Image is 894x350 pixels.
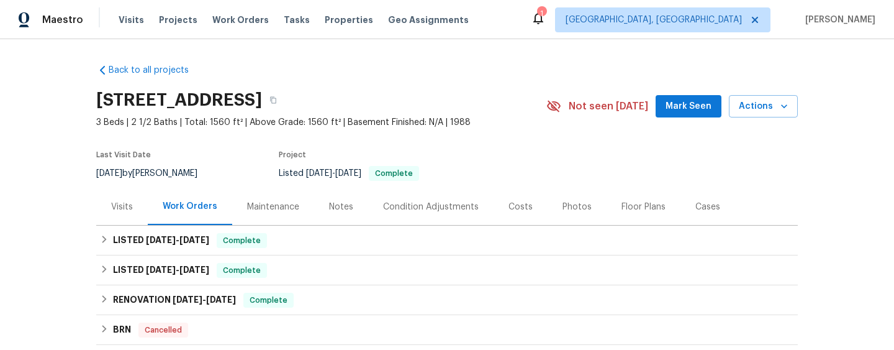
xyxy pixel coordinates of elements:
[96,315,798,345] div: BRN Cancelled
[562,201,592,213] div: Photos
[42,14,83,26] span: Maestro
[306,169,332,178] span: [DATE]
[119,14,144,26] span: Visits
[218,264,266,277] span: Complete
[739,99,788,114] span: Actions
[383,201,479,213] div: Condition Adjustments
[800,14,875,26] span: [PERSON_NAME]
[96,226,798,256] div: LISTED [DATE]-[DATE]Complete
[388,14,469,26] span: Geo Assignments
[666,99,711,114] span: Mark Seen
[140,324,187,336] span: Cancelled
[146,265,209,274] span: -
[569,100,648,113] span: Not seen [DATE]
[621,201,666,213] div: Floor Plans
[146,265,176,274] span: [DATE]
[113,293,236,308] h6: RENOVATION
[173,295,202,304] span: [DATE]
[262,89,284,111] button: Copy Address
[537,7,546,20] div: 1
[179,236,209,244] span: [DATE]
[96,256,798,285] div: LISTED [DATE]-[DATE]Complete
[163,200,217,213] div: Work Orders
[656,95,721,118] button: Mark Seen
[335,169,361,178] span: [DATE]
[96,169,122,178] span: [DATE]
[111,201,133,213] div: Visits
[245,294,292,306] span: Complete
[279,169,419,178] span: Listed
[159,14,197,26] span: Projects
[279,151,306,159] span: Project
[173,295,236,304] span: -
[284,16,310,24] span: Tasks
[96,151,151,159] span: Last Visit Date
[96,285,798,315] div: RENOVATION [DATE]-[DATE]Complete
[370,170,418,177] span: Complete
[113,233,209,248] h6: LISTED
[695,201,720,213] div: Cases
[96,94,262,106] h2: [STREET_ADDRESS]
[96,166,212,181] div: by [PERSON_NAME]
[146,236,176,244] span: [DATE]
[206,295,236,304] span: [DATE]
[218,234,266,247] span: Complete
[113,323,131,338] h6: BRN
[212,14,269,26] span: Work Orders
[96,64,215,76] a: Back to all projects
[566,14,742,26] span: [GEOGRAPHIC_DATA], [GEOGRAPHIC_DATA]
[306,169,361,178] span: -
[96,116,546,129] span: 3 Beds | 2 1/2 Baths | Total: 1560 ft² | Above Grade: 1560 ft² | Basement Finished: N/A | 1988
[179,265,209,274] span: [DATE]
[729,95,798,118] button: Actions
[325,14,373,26] span: Properties
[329,201,353,213] div: Notes
[113,263,209,278] h6: LISTED
[247,201,299,213] div: Maintenance
[508,201,533,213] div: Costs
[146,236,209,244] span: -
